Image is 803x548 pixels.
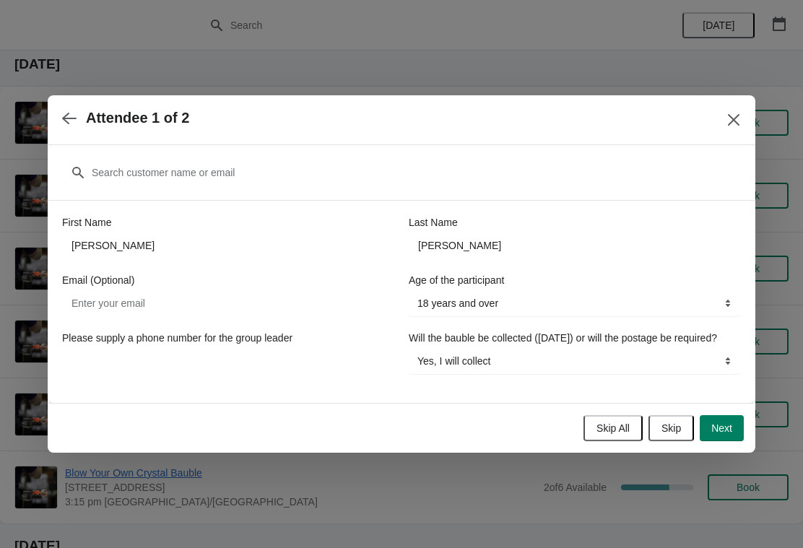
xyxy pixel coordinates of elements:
[62,232,394,258] input: John
[583,415,643,441] button: Skip All
[409,232,741,258] input: Smith
[409,331,717,345] label: Will the bauble be collected ([DATE]) or will the postage be required?
[648,415,694,441] button: Skip
[409,215,458,230] label: Last Name
[409,273,504,287] label: Age of the participant
[62,331,292,345] label: Please supply a phone number for the group leader
[62,290,394,316] input: Enter your email
[700,415,744,441] button: Next
[62,273,134,287] label: Email (Optional)
[721,107,747,133] button: Close
[661,422,681,434] span: Skip
[711,422,732,434] span: Next
[86,110,189,126] h2: Attendee 1 of 2
[62,215,111,230] label: First Name
[596,422,630,434] span: Skip All
[91,160,741,186] input: Search customer name or email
